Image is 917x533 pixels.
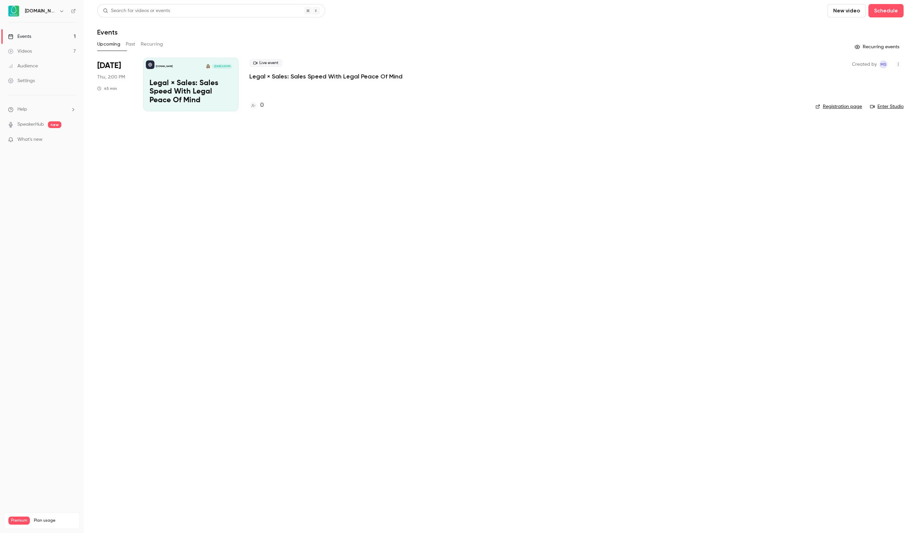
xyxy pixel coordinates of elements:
[156,65,173,68] p: [DOMAIN_NAME]
[141,39,163,50] button: Recurring
[17,136,43,143] span: What's new
[879,60,888,68] span: Marie Skachko
[48,121,61,128] span: new
[249,101,264,110] a: 0
[8,6,19,16] img: Avokaado.io
[828,4,866,17] button: New video
[8,48,32,55] div: Videos
[126,39,135,50] button: Past
[815,103,862,110] a: Registration page
[97,39,120,50] button: Upcoming
[870,103,904,110] a: Enter Studio
[880,60,887,68] span: MS
[8,517,30,525] span: Premium
[149,79,232,105] p: Legal × Sales: Sales Speed With Legal Peace Of Mind
[249,72,403,80] a: Legal × Sales: Sales Speed With Legal Peace Of Mind
[8,33,31,40] div: Events
[97,58,132,111] div: Oct 23 Thu, 2:00 PM (Europe/Tallinn)
[206,64,210,69] img: Mariana Hagström
[212,64,232,69] span: [DATE] 2:00 PM
[143,58,239,111] a: Legal × Sales: Sales Speed With Legal Peace Of Mind[DOMAIN_NAME]Mariana Hagström[DATE] 2:00 PMLeg...
[97,28,118,36] h1: Events
[97,60,121,71] span: [DATE]
[852,60,877,68] span: Created by
[17,121,44,128] a: SpeakerHub
[249,59,283,67] span: Live event
[97,74,125,80] span: Thu, 2:00 PM
[8,77,35,84] div: Settings
[260,101,264,110] h4: 0
[103,7,170,14] div: Search for videos or events
[8,106,76,113] li: help-dropdown-opener
[34,518,75,523] span: Plan usage
[25,8,56,14] h6: [DOMAIN_NAME]
[17,106,27,113] span: Help
[868,4,904,17] button: Schedule
[97,86,117,91] div: 45 min
[8,63,38,69] div: Audience
[852,42,904,52] button: Recurring events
